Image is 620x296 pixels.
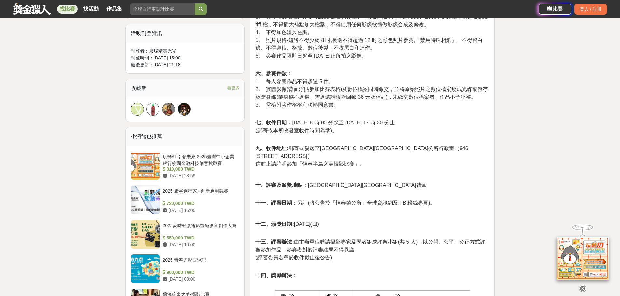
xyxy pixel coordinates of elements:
[255,37,483,51] span: 5. 照片規格-短邊不得少於 8 吋,長邊不得超過 12 吋之彩色照片參賽,「禁用特殊相紙」、不得留白邊、不得裝裱、格放、數位後製，不收黑白和連作。
[255,221,319,227] span: [DATE](四)
[255,102,338,108] span: 3. 需檢附著作權權利移轉同意書。
[557,233,609,277] img: d2146d9a-e6f6-4337-9592-8cefde37ba6b.png
[255,161,365,167] span: 信封上請註明參加「恆春半島之美攝影比賽」。
[131,220,240,249] a: 2025麥味登微電影暨短影音創作大賽 550,000 TWD [DATE] 10:00
[255,30,312,35] span: 4. 不得加色溫與色調。
[227,84,239,92] span: 看更多
[131,55,240,61] div: 刊登時間： [DATE] 15:00
[255,79,334,84] span: 1. 每人參賽作品不得超過 5 件。
[80,5,101,14] a: 找活動
[131,85,146,91] span: 收藏者
[163,241,237,248] div: [DATE] 10:00
[147,103,159,115] img: Avatar
[178,103,190,115] img: Avatar
[178,103,191,116] a: Avatar
[255,239,485,252] span: 由主辦單位聘請攝影專家及學者組成評審小組(共 5 人)，以公開、公平、公正方式評審參加作品，參賽者對於評審結果不得異議。
[163,188,237,200] div: 2025 康寧創星家 - 創新應用競賽
[163,153,237,166] div: 玩轉AI 引領未來 2025臺灣中小企業銀行校園金融科技創意挑戰賽
[255,128,337,133] span: (郵寄依本所收發室收件時間為準)。
[163,207,237,214] div: [DATE] 16:00
[131,254,240,283] a: 2025 青春光影西遊記 900,000 TWD [DATE] 00:00
[131,48,240,55] div: 刊登者： 廣場精靈光光
[255,53,367,58] span: 6. 參賽作品限即日起至 [DATE]止所拍之影像。
[574,4,607,15] div: 登入 / 註冊
[255,146,468,159] span: 郵寄或親送至[GEOGRAPHIC_DATA][GEOGRAPHIC_DATA]公所行政室（946 [STREET_ADDRESS]）
[163,222,237,235] div: 2025麥味登微電影暨短影音創作大賽
[163,257,237,269] div: 2025 青春光影西遊記
[539,4,571,15] a: 辦比賽
[130,3,195,15] input: 全球自行車設計比賽
[131,61,240,68] div: 最後更新： [DATE] 21:18
[163,269,237,276] div: 900,000 TWD
[255,182,426,188] span: [GEOGRAPHIC_DATA][GEOGRAPHIC_DATA]禮堂
[255,120,394,125] span: [DATE] 8 時 00 分起至 [DATE] 17 時 30 分止
[255,200,435,206] span: 另訂(將公告於「恆春鎮公所」全球資訊網及 FB 粉絲專頁)。
[162,103,175,115] img: Avatar
[57,5,78,14] a: 找比賽
[163,166,237,173] div: 310,000 TWD
[255,221,294,227] strong: 十二、頒獎日期:
[255,86,488,100] span: 2. 實體影像(背面浮貼參加比賽表格)及數位檔案同時繳交，並將原始照片之數位檔案燒成光碟或儲存於隨身碟(隨身碟不退還，需退還請檢附回郵 36 元及信封)，未繳交數位檔案者，作品不予評審。
[255,182,308,188] strong: 十、評審及頒獎地點：
[126,127,245,146] div: 小酒館也推薦
[255,146,288,151] strong: 九、收件地址:
[104,5,125,14] a: 作品集
[255,71,292,76] strong: 六、參賽件數：
[255,239,294,245] strong: 十三、評審辦法:
[163,200,237,207] div: 720,000 TWD
[126,24,245,43] div: 活動刊登資訊
[163,173,237,179] div: [DATE] 23:59
[255,200,297,206] strong: 十一、評審日期：
[255,273,297,278] strong: 十四、獎勵辦法：
[163,235,237,241] div: 550,000 TWD
[146,103,159,116] a: Avatar
[163,276,237,283] div: [DATE] 00:00
[255,120,292,125] strong: 七、收件日期：
[255,255,332,260] span: (評審委員名單於收件截止後公告)
[131,185,240,214] a: 2025 康寧創星家 - 創新應用競賽 720,000 TWD [DATE] 16:00
[131,151,240,180] a: 玩轉AI 引領未來 2025臺灣中小企業銀行校園金融科技創意挑戰賽 310,000 TWD [DATE] 23:59
[131,103,144,116] a: 艾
